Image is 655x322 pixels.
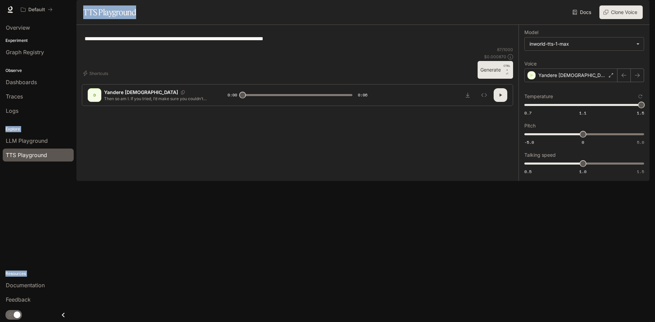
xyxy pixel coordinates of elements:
p: CTRL + [504,64,510,72]
div: D [89,90,100,101]
button: Shortcuts [82,68,111,79]
button: Inspect [477,88,491,102]
p: 87 / 1000 [497,47,513,52]
button: Clone Voice [599,5,643,19]
p: Yandere [DEMOGRAPHIC_DATA] [104,89,178,96]
button: Copy Voice ID [178,90,188,94]
span: 1.0 [579,169,586,174]
span: 1.1 [579,110,586,116]
p: Voice [524,61,537,66]
span: 0:06 [358,92,367,98]
span: 0:00 [228,92,237,98]
span: 0.7 [524,110,532,116]
button: GenerateCTRL +⏎ [478,61,513,79]
p: Then so am I. If you tried, I’d make sure you couldn’t take a single step away from me. [104,96,211,102]
span: 5.0 [637,139,644,145]
p: Temperature [524,94,553,99]
p: Pitch [524,123,536,128]
span: 0.5 [524,169,532,174]
h1: TTS Playground [83,5,136,19]
p: ⏎ [504,64,510,76]
span: -5.0 [524,139,534,145]
p: $ 0.000870 [484,54,506,60]
button: Reset to default [637,93,644,100]
span: 1.5 [637,169,644,174]
button: Download audio [461,88,475,102]
span: 1.5 [637,110,644,116]
p: Yandere [DEMOGRAPHIC_DATA] [538,72,606,79]
span: 0 [582,139,584,145]
p: Talking speed [524,153,556,157]
div: inworld-tts-1-max [525,37,644,50]
div: inworld-tts-1-max [529,41,633,47]
p: Model [524,30,538,35]
a: Docs [571,5,594,19]
button: All workspaces [18,3,56,16]
p: Default [28,7,45,13]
